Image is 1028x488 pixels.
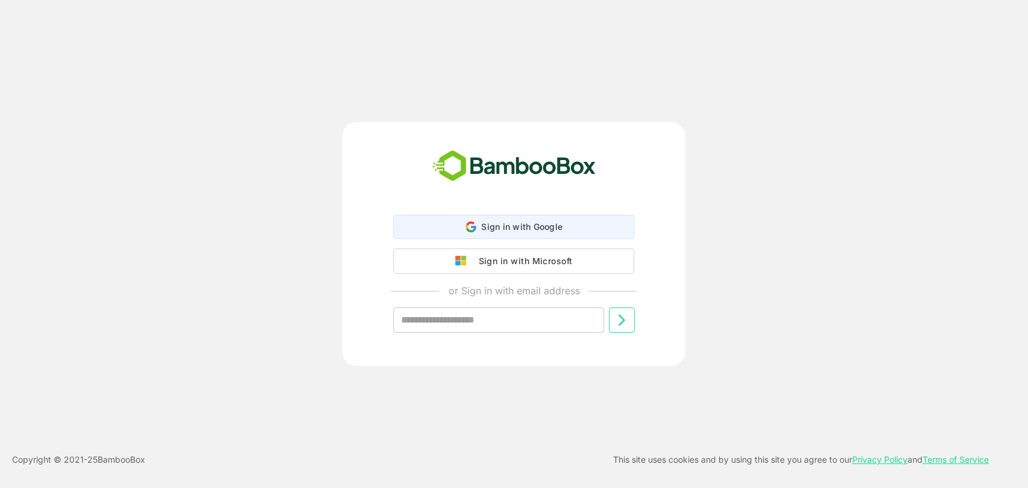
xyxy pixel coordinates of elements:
[472,253,572,269] div: Sign in with Microsoft
[393,249,634,274] button: Sign in with Microsoft
[426,146,602,186] img: bamboobox
[613,452,989,467] p: This site uses cookies and by using this site you agree to our and
[455,256,472,267] img: google
[852,454,908,465] a: Privacy Policy
[448,283,579,298] p: or Sign in with email address
[12,452,145,467] p: Copyright © 2021- 25 BambooBox
[923,454,989,465] a: Terms of Service
[393,215,634,239] div: Sign in with Google
[481,221,562,232] span: Sign in with Google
